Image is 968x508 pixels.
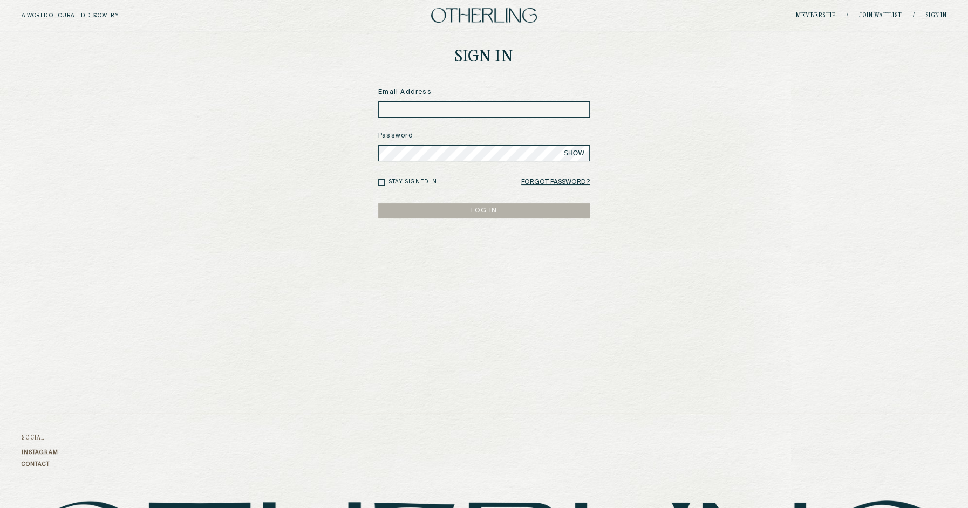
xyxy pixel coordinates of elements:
[859,12,902,19] a: Join waitlist
[796,12,836,19] a: Membership
[22,449,58,456] a: Instagram
[455,49,513,66] h1: Sign In
[378,203,590,218] button: LOG IN
[564,149,584,157] span: SHOW
[847,11,848,19] span: /
[521,175,590,190] a: Forgot Password?
[378,87,590,97] label: Email Address
[388,178,437,186] label: Stay signed in
[925,12,946,19] a: Sign in
[378,131,590,141] label: Password
[22,435,58,441] h3: Social
[431,8,537,23] img: logo
[912,11,914,19] span: /
[22,12,167,19] h5: A WORLD OF CURATED DISCOVERY.
[22,461,58,468] a: Contact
